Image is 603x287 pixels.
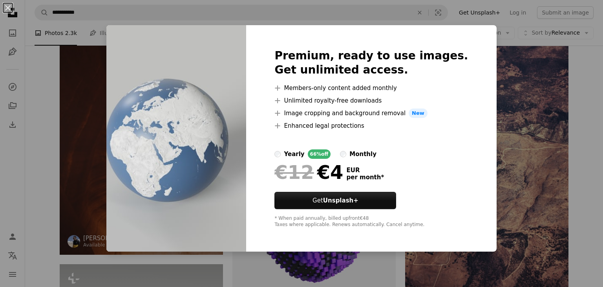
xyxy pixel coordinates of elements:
[274,151,281,157] input: yearly66%off
[274,215,468,228] div: * When paid annually, billed upfront €48 Taxes where applicable. Renews automatically. Cancel any...
[349,149,376,159] div: monthly
[340,151,346,157] input: monthly
[274,96,468,105] li: Unlimited royalty-free downloads
[274,109,468,118] li: Image cropping and background removal
[346,174,384,181] span: per month *
[346,167,384,174] span: EUR
[409,109,428,118] span: New
[274,49,468,77] h2: Premium, ready to use images. Get unlimited access.
[106,25,246,252] img: premium_photo-1677675594692-a87fa83b31ad
[274,83,468,93] li: Members-only content added monthly
[308,149,331,159] div: 66% off
[274,121,468,131] li: Enhanced legal protections
[323,197,358,204] strong: Unsplash+
[274,162,343,182] div: €4
[274,192,396,209] button: GetUnsplash+
[284,149,304,159] div: yearly
[274,162,314,182] span: €12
